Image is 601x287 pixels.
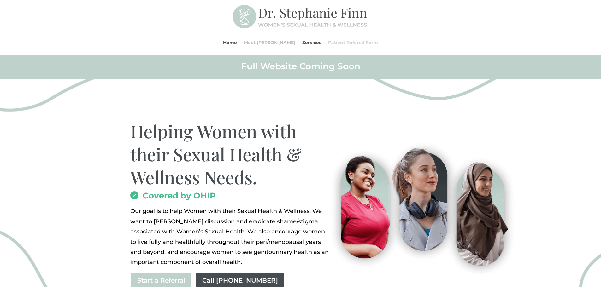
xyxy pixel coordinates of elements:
[130,60,471,75] h2: Full Website Coming Soon
[302,31,321,55] a: Services
[223,31,237,55] a: Home
[130,206,331,267] p: Our goal is to help Women with their Sexual Health & Wellness. We want to [PERSON_NAME] discussio...
[130,206,331,267] div: Page 1
[328,31,378,55] a: Patient Referral Form
[130,192,331,203] h2: Covered by OHIP
[130,120,331,192] h1: Helping Women with their Sexual Health & Wellness Needs.
[244,31,295,55] a: Meet [PERSON_NAME]
[323,139,518,274] img: Visit-Pleasure-MD-Ontario-Women-Sexual-Health-and-Wellness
